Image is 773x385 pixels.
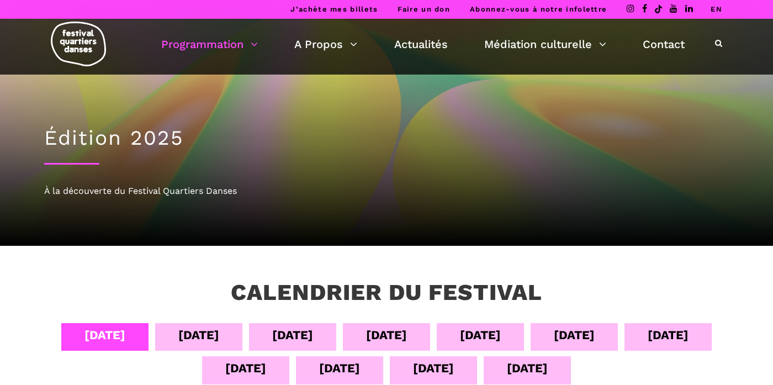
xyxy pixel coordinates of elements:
a: Faire un don [398,5,450,13]
div: À la découverte du Festival Quartiers Danses [44,184,729,198]
div: [DATE] [648,325,689,345]
a: A Propos [294,35,357,54]
h1: Édition 2025 [44,126,729,150]
div: [DATE] [507,358,548,378]
a: J’achète mes billets [290,5,378,13]
div: [DATE] [460,325,501,345]
a: Actualités [394,35,448,54]
div: [DATE] [84,325,125,345]
div: [DATE] [366,325,407,345]
a: Programmation [161,35,258,54]
a: Contact [643,35,685,54]
div: [DATE] [272,325,313,345]
div: [DATE] [225,358,266,378]
a: Abonnez-vous à notre infolettre [470,5,607,13]
a: Médiation culturelle [484,35,606,54]
a: EN [711,5,722,13]
div: [DATE] [319,358,360,378]
img: logo-fqd-med [51,22,106,66]
div: [DATE] [413,358,454,378]
div: [DATE] [178,325,219,345]
div: [DATE] [554,325,595,345]
h3: Calendrier du festival [231,279,542,307]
